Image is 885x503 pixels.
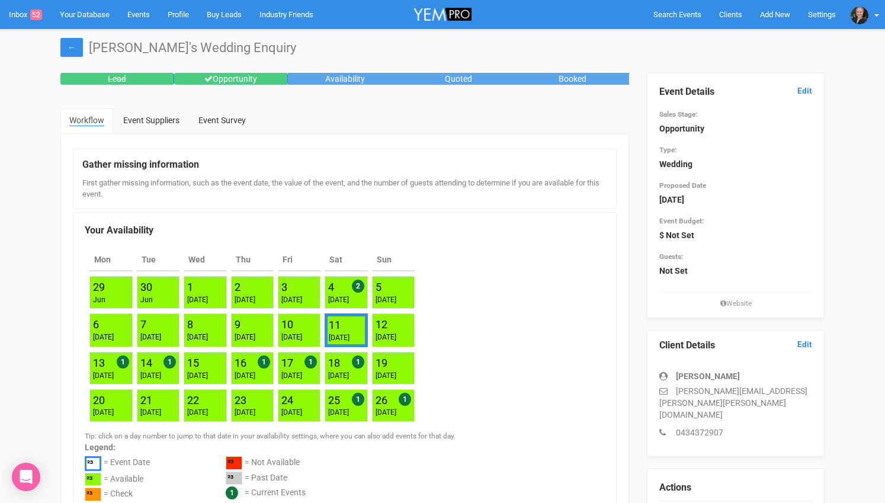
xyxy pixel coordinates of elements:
[190,108,255,132] a: Event Survey
[659,481,812,495] legend: Actions
[352,393,364,406] span: 1
[187,357,199,369] a: 15
[85,224,605,238] legend: Your Availability
[104,456,150,473] div: = Event Date
[174,73,288,85] div: Opportunity
[187,295,208,305] div: [DATE]
[659,339,812,353] legend: Client Details
[328,371,349,381] div: [DATE]
[797,85,812,97] a: Edit
[281,408,302,418] div: [DATE]
[659,159,692,169] strong: Wedding
[659,146,676,154] small: Type:
[140,357,152,369] a: 14
[329,319,341,331] a: 11
[60,108,113,133] a: Workflow
[93,318,99,331] a: 6
[93,394,105,406] a: 20
[329,333,349,343] div: [DATE]
[235,332,255,342] div: [DATE]
[12,463,40,491] div: Open Intercom Messenger
[114,108,188,132] a: Event Suppliers
[235,394,246,406] a: 23
[760,10,790,19] span: Add New
[104,488,133,503] div: = Check
[93,295,105,305] div: Jun
[235,295,255,305] div: [DATE]
[184,249,226,271] th: Wed
[140,408,161,418] div: [DATE]
[93,332,114,342] div: [DATE]
[140,318,146,331] a: 7
[376,394,387,406] a: 26
[93,371,114,381] div: [DATE]
[60,73,174,85] div: Lead
[140,371,161,381] div: [DATE]
[140,332,161,342] div: [DATE]
[281,394,293,406] a: 24
[187,332,208,342] div: [DATE]
[376,371,396,381] div: [DATE]
[851,7,868,24] img: open-uri20250213-2-1m688p0
[235,357,246,369] a: 16
[281,318,293,331] a: 10
[226,486,238,499] span: 1
[235,371,255,381] div: [DATE]
[85,441,605,453] label: Legend:
[235,281,241,293] a: 2
[140,295,153,305] div: Jun
[85,488,101,501] div: ²³
[163,355,176,369] span: 1
[719,10,742,19] span: Clients
[399,393,411,406] span: 1
[30,9,42,20] span: 52
[140,394,152,406] a: 21
[659,427,812,438] p: 0434372907
[226,472,242,485] div: ²³
[93,357,105,369] a: 13
[245,486,306,500] div: = Current Events
[281,295,302,305] div: [DATE]
[278,249,320,271] th: Fri
[659,299,812,309] small: Website
[325,249,367,271] th: Sat
[352,355,364,369] span: 1
[281,357,293,369] a: 17
[245,472,287,487] div: = Past Date
[376,295,396,305] div: [DATE]
[117,355,129,369] span: 1
[376,408,396,418] div: [DATE]
[226,456,242,470] div: ²³
[515,73,629,85] div: Booked
[328,357,340,369] a: 18
[328,394,340,406] a: 25
[85,456,101,471] div: ²³
[328,295,349,305] div: [DATE]
[85,432,456,440] small: Tip: click on a day number to jump to that date in your availability settings, where you can also...
[60,41,825,55] h1: [PERSON_NAME]'s Wedding Enquiry
[659,385,812,421] p: [PERSON_NAME][EMAIL_ADDRESS][PERSON_NAME][PERSON_NAME][DOMAIN_NAME]
[235,408,255,418] div: [DATE]
[328,281,334,293] a: 4
[659,230,694,240] strong: $ Not Set
[659,195,684,204] strong: [DATE]
[93,281,105,293] a: 29
[676,371,740,381] strong: [PERSON_NAME]
[245,456,300,472] div: = Not Available
[235,318,241,331] a: 9
[258,355,270,369] span: 1
[85,473,101,486] div: ²³
[281,281,287,293] a: 3
[187,318,193,331] a: 8
[82,178,607,200] div: First gather missing information, such as the event date, the value of the event, and the number ...
[659,266,688,275] strong: Not Set
[659,85,812,99] legend: Event Details
[137,249,179,271] th: Tue
[372,249,415,271] th: Sun
[376,281,381,293] a: 5
[659,181,706,190] small: Proposed Date
[659,252,683,261] small: Guests:
[187,408,208,418] div: [DATE]
[659,110,697,118] small: Sales Stage:
[659,124,704,133] strong: Opportunity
